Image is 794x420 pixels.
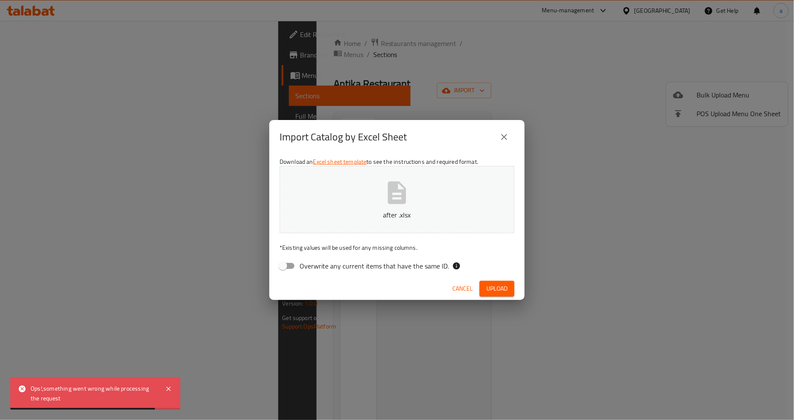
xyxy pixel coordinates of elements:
span: Overwrite any current items that have the same ID. [300,261,449,271]
span: Upload [486,283,508,294]
button: Cancel [449,281,476,297]
p: Existing values will be used for any missing columns. [280,243,514,252]
div: Download an to see the instructions and required format. [269,154,525,277]
button: after .xlsx [280,166,514,233]
div: Ops!,something went wrong while processing the request [31,384,157,403]
h2: Import Catalog by Excel Sheet [280,130,407,144]
a: Excel sheet template [313,156,367,167]
button: Upload [480,281,514,297]
span: Cancel [452,283,473,294]
button: close [494,127,514,147]
p: after .xlsx [293,210,501,220]
svg: If the overwrite option isn't selected, then the items that match an existing ID will be ignored ... [452,262,461,270]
